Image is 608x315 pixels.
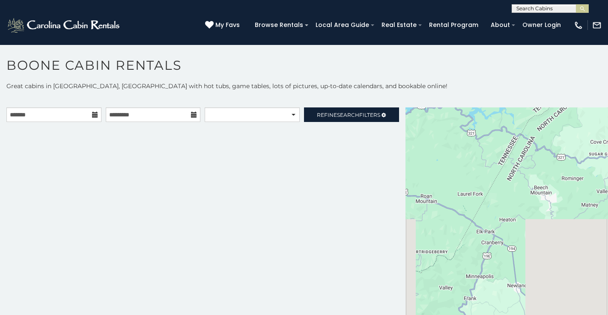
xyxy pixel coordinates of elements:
[317,112,380,118] span: Refine Filters
[304,107,399,122] a: RefineSearchFilters
[215,21,240,30] span: My Favs
[205,21,242,30] a: My Favs
[592,21,602,30] img: mail-regular-white.png
[311,18,373,32] a: Local Area Guide
[518,18,565,32] a: Owner Login
[250,18,307,32] a: Browse Rentals
[6,17,122,34] img: White-1-2.png
[337,112,359,118] span: Search
[377,18,421,32] a: Real Estate
[486,18,514,32] a: About
[574,21,583,30] img: phone-regular-white.png
[425,18,483,32] a: Rental Program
